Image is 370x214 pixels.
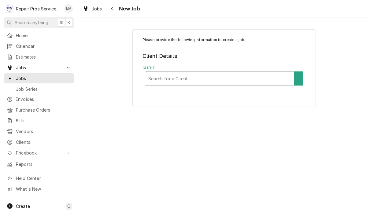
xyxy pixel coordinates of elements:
[16,150,62,156] span: Pricebook
[6,4,14,13] div: R
[16,43,71,49] span: Calendar
[6,4,14,13] div: Repair Pros Services Inc's Avatar
[64,4,73,13] div: Mindy Volker's Avatar
[4,126,74,136] a: Vendors
[59,19,63,26] span: ⌘
[16,204,30,209] span: Create
[64,4,73,13] div: MV
[107,4,117,13] button: Navigate back
[16,64,62,71] span: Jobs
[16,32,71,39] span: Home
[16,161,71,167] span: Reports
[4,41,74,51] a: Calendar
[16,6,61,12] div: Repair Pros Services Inc
[16,139,71,145] span: Clients
[4,173,74,183] a: Go to Help Center
[4,184,74,194] a: Go to What's New
[16,117,71,124] span: Bills
[142,52,306,60] legend: Client Details
[4,17,74,28] button: Search anything⌘K
[15,19,48,26] span: Search anything
[4,116,74,126] a: Bills
[142,37,306,43] p: Please provide the following information to create a job:
[142,37,306,86] div: Job Create/Update Form
[16,75,71,82] span: Jobs
[16,107,71,113] span: Purchase Orders
[132,29,316,106] div: Job Create/Update
[4,94,74,104] a: Invoices
[4,84,74,94] a: Job Series
[68,19,70,26] span: K
[4,52,74,62] a: Estimates
[4,63,74,73] a: Go to Jobs
[80,4,105,14] a: Jobs
[4,137,74,147] a: Clients
[117,5,140,13] span: New Job
[16,54,71,60] span: Estimates
[16,96,71,102] span: Invoices
[16,186,71,192] span: What's New
[142,66,306,86] div: Client
[67,203,70,209] span: C
[142,66,306,71] label: Client
[4,148,74,158] a: Go to Pricebook
[16,86,71,92] span: Job Series
[4,159,74,169] a: Reports
[4,105,74,115] a: Purchase Orders
[4,73,74,83] a: Jobs
[4,30,74,40] a: Home
[92,6,102,12] span: Jobs
[16,128,71,135] span: Vendors
[294,71,303,86] button: Create New Client
[16,175,71,182] span: Help Center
